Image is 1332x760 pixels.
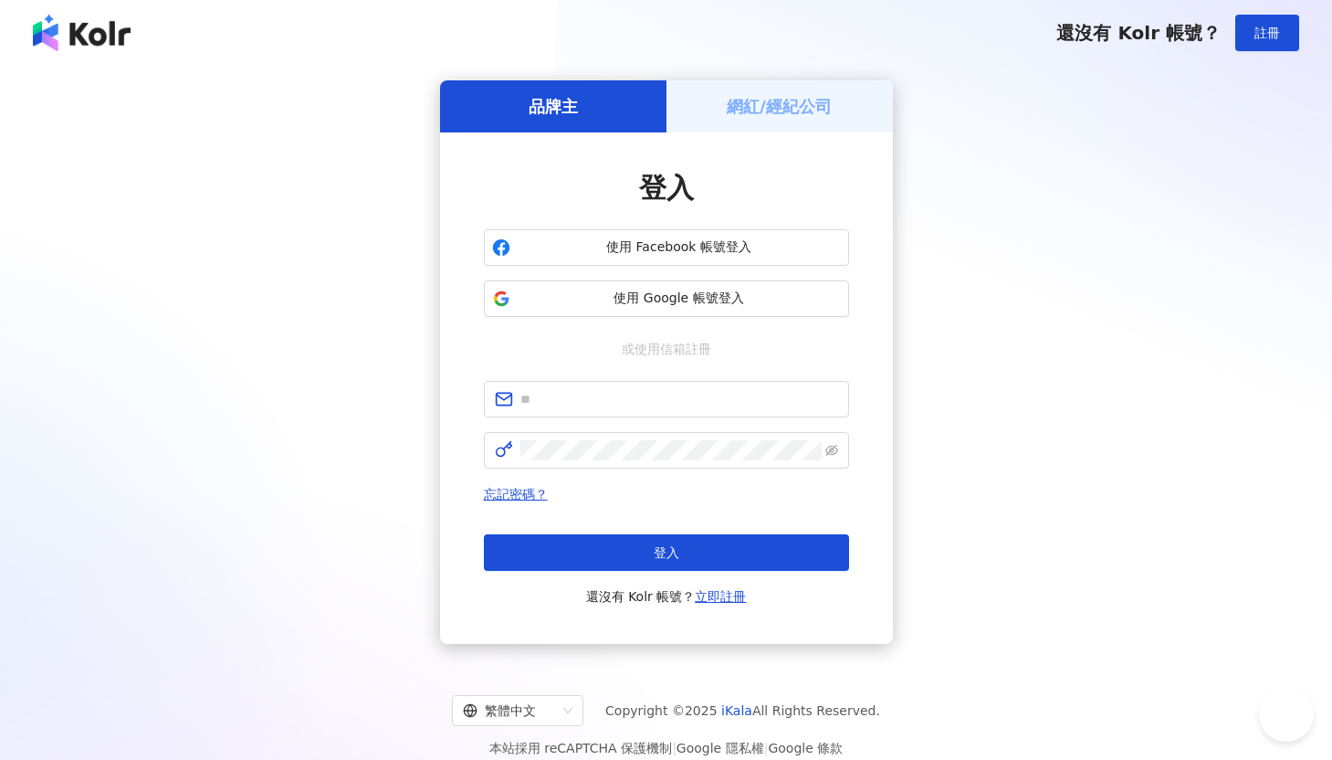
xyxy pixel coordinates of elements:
a: Google 條款 [768,741,843,755]
span: 登入 [654,545,679,560]
span: 還沒有 Kolr 帳號？ [1056,22,1221,44]
a: Google 隱私權 [676,741,764,755]
a: iKala [721,703,752,718]
span: eye-invisible [825,444,838,457]
h5: 品牌主 [529,95,578,118]
span: 使用 Facebook 帳號登入 [518,238,841,257]
button: 使用 Google 帳號登入 [484,280,849,317]
span: 或使用信箱註冊 [609,339,724,359]
span: | [672,741,676,755]
button: 註冊 [1235,15,1299,51]
img: logo [33,15,131,51]
a: 忘記密碼？ [484,487,548,501]
iframe: Help Scout Beacon - Open [1259,687,1314,742]
span: Copyright © 2025 All Rights Reserved. [605,700,880,722]
h5: 網紅/經紀公司 [727,95,832,118]
span: 註冊 [1254,26,1280,40]
span: 登入 [639,172,694,204]
a: 立即註冊 [695,589,746,604]
span: 還沒有 Kolr 帳號？ [586,586,747,607]
button: 使用 Facebook 帳號登入 [484,229,849,266]
span: | [764,741,769,755]
span: 本站採用 reCAPTCHA 保護機制 [489,737,843,759]
div: 繁體中文 [463,696,556,725]
span: 使用 Google 帳號登入 [518,290,841,308]
button: 登入 [484,534,849,571]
